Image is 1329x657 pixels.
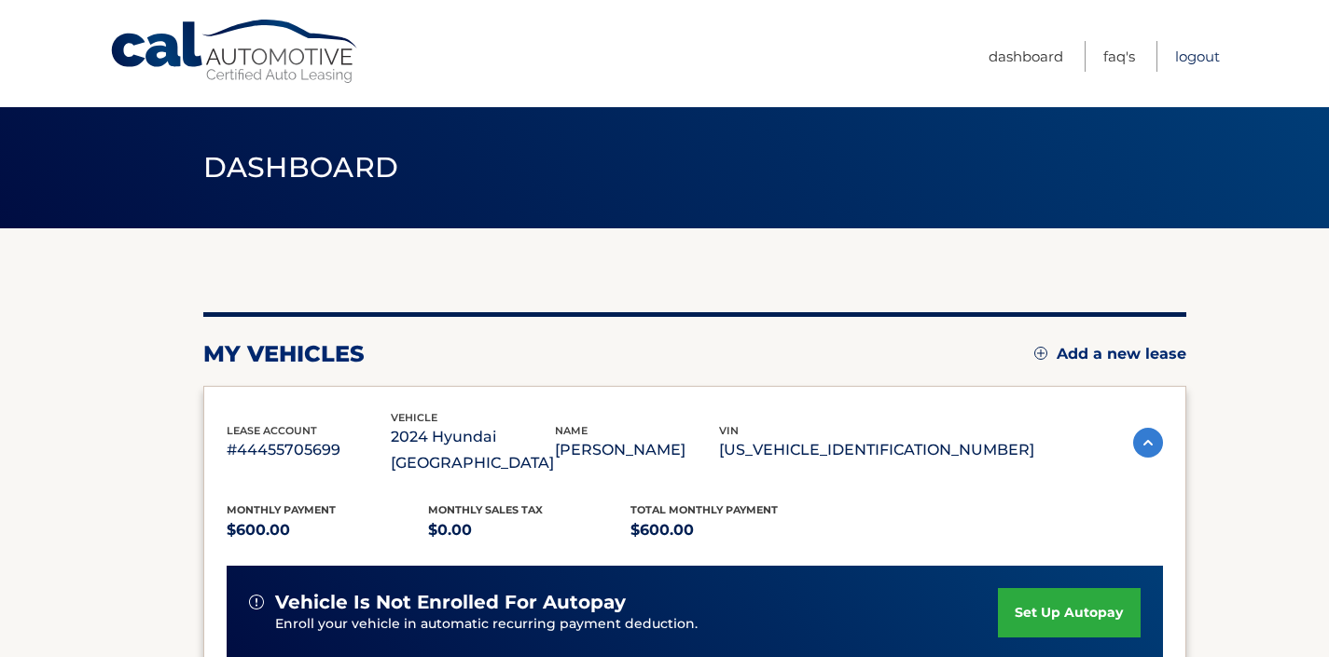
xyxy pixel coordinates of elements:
span: vehicle is not enrolled for autopay [275,591,626,614]
a: Add a new lease [1034,345,1186,363]
img: alert-white.svg [249,595,264,609]
span: vehicle [391,411,437,424]
span: vin [719,424,739,437]
p: #44455705699 [227,437,391,463]
p: Enroll your vehicle in automatic recurring payment deduction. [275,614,999,635]
p: [PERSON_NAME] [555,437,719,463]
span: Monthly sales Tax [428,503,543,516]
img: accordion-active.svg [1133,428,1163,458]
p: $600.00 [227,517,429,543]
a: Cal Automotive [109,19,361,85]
span: lease account [227,424,317,437]
span: Monthly Payment [227,503,336,516]
p: $600.00 [630,517,833,543]
a: Dashboard [989,41,1063,72]
p: [US_VEHICLE_IDENTIFICATION_NUMBER] [719,437,1034,463]
a: FAQ's [1103,41,1135,72]
p: 2024 Hyundai [GEOGRAPHIC_DATA] [391,424,555,476]
a: set up autopay [998,588,1140,637]
span: Total Monthly Payment [630,503,778,516]
h2: my vehicles [203,340,365,368]
span: Dashboard [203,150,399,185]
p: $0.00 [428,517,630,543]
span: name [555,424,588,437]
img: add.svg [1034,347,1047,360]
a: Logout [1175,41,1220,72]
